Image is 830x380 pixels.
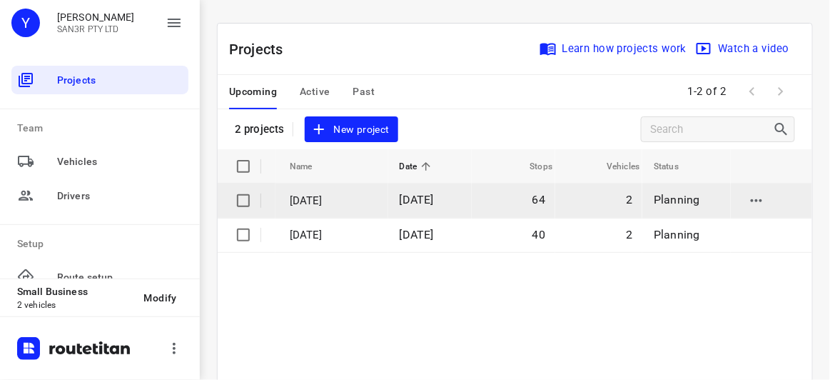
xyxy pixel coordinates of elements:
[654,228,699,241] span: Planning
[11,263,188,291] div: Route setup
[17,300,133,310] p: 2 vehicles
[229,83,277,101] span: Upcoming
[57,11,135,23] p: Yvonne Wong
[290,158,331,175] span: Name
[290,193,378,209] p: [DATE]
[766,77,795,106] span: Next Page
[313,121,389,139] span: New project
[11,147,188,176] div: Vehicles
[57,154,183,169] span: Vehicles
[400,158,436,175] span: Date
[626,193,632,206] span: 2
[512,158,553,175] span: Stops
[11,66,188,94] div: Projects
[650,119,773,141] input: Search projects
[57,270,183,285] span: Route setup
[57,189,183,204] span: Drivers
[738,77,766,106] span: Previous Page
[11,9,40,37] div: Y
[654,158,697,175] span: Status
[654,193,699,206] span: Planning
[57,73,183,88] span: Projects
[17,121,188,136] p: Team
[353,83,375,101] span: Past
[229,39,295,60] p: Projects
[11,181,188,210] div: Drivers
[144,292,177,304] span: Modify
[773,121,794,138] div: Search
[133,285,188,311] button: Modify
[400,228,434,241] span: [DATE]
[290,227,378,244] p: 12 AUGUST 2025
[17,236,188,251] p: Setup
[400,193,434,206] span: [DATE]
[305,116,398,143] button: New project
[532,193,545,206] span: 64
[300,83,330,101] span: Active
[57,24,135,34] p: SAN3R PTY LTD
[532,228,545,241] span: 40
[17,286,133,297] p: Small Business
[682,76,732,107] span: 1-2 of 2
[588,158,639,175] span: Vehicles
[626,228,632,241] span: 2
[235,123,284,136] p: 2 projects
